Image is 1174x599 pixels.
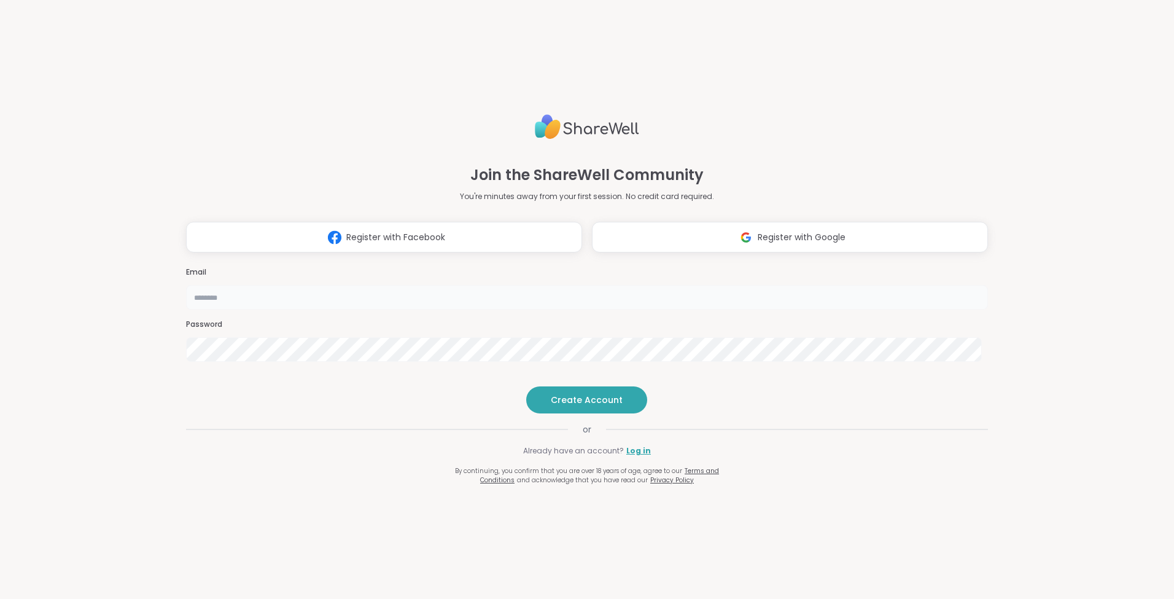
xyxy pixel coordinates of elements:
h1: Join the ShareWell Community [470,164,704,186]
a: Terms and Conditions [480,466,719,485]
span: and acknowledge that you have read our [517,476,648,485]
button: Register with Facebook [186,222,582,253]
a: Privacy Policy [650,476,694,485]
h3: Password [186,319,988,330]
button: Create Account [526,386,647,413]
span: Register with Facebook [346,231,445,244]
h3: Email [186,267,988,278]
img: ShareWell Logomark [323,226,346,249]
img: ShareWell Logo [535,109,639,144]
img: ShareWell Logomark [734,226,758,249]
button: Register with Google [592,222,988,253]
p: You're minutes away from your first session. No credit card required. [460,191,714,202]
span: Already have an account? [523,445,624,456]
span: By continuing, you confirm that you are over 18 years of age, agree to our [455,466,682,476]
a: Log in [626,445,651,456]
span: Create Account [551,394,623,406]
span: or [568,423,606,436]
span: Register with Google [758,231,846,244]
